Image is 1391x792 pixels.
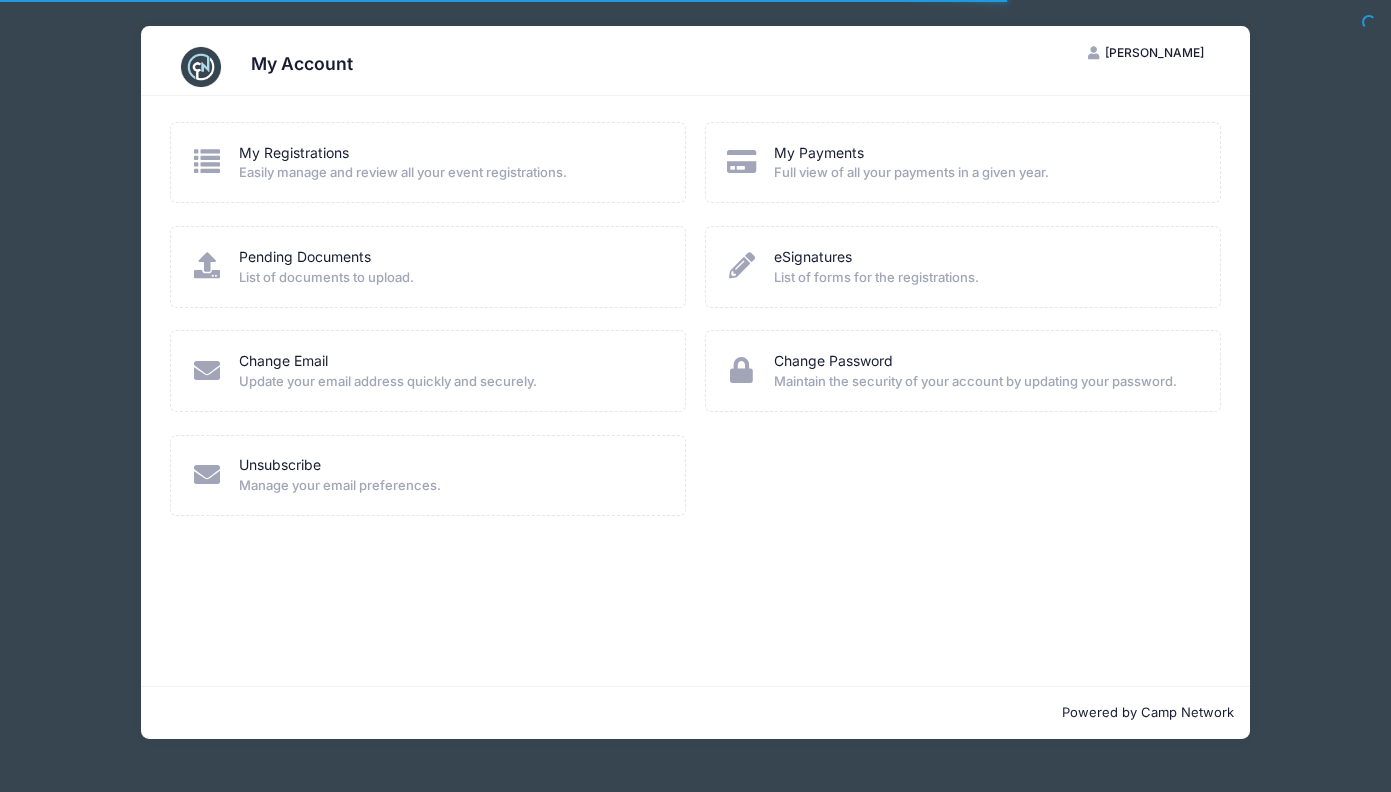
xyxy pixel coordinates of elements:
span: List of documents to upload. [239,268,658,288]
a: Pending Documents [239,247,371,268]
a: eSignatures [774,247,852,268]
p: Powered by Camp Network [157,703,1234,723]
span: Maintain the security of your account by updating your password. [774,372,1193,392]
span: Full view of all your payments in a given year. [774,163,1193,183]
a: Change Password [774,351,893,372]
a: My Registrations [239,143,349,164]
a: Change Email [239,351,328,372]
a: Unsubscribe [239,455,321,476]
span: Easily manage and review all your event registrations. [239,163,658,183]
span: Update your email address quickly and securely. [239,372,658,392]
img: CampNetwork [181,47,221,87]
span: Manage your email preferences. [239,476,658,496]
span: List of forms for the registrations. [774,268,1193,288]
span: [PERSON_NAME] [1105,45,1204,60]
a: My Payments [774,143,864,164]
button: [PERSON_NAME] [1071,36,1221,70]
h3: My Account [251,53,353,74]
